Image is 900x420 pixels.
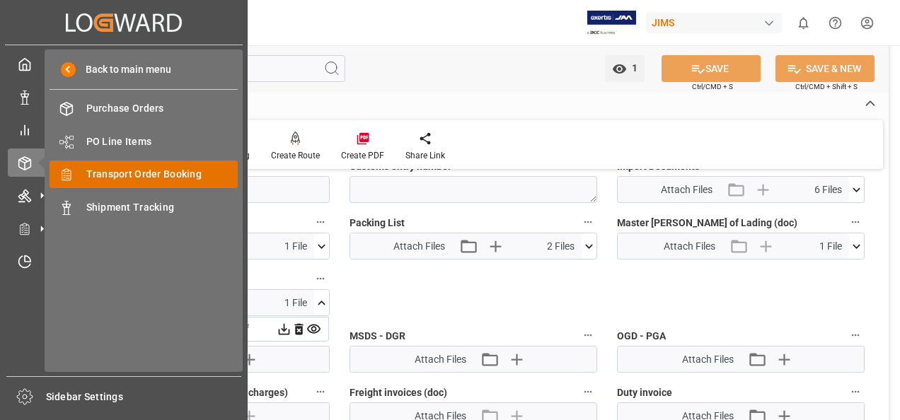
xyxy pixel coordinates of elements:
a: My Cockpit [8,50,240,78]
button: Duty invoice [846,383,865,401]
span: Transport Order Booking [86,167,238,182]
span: Freight invoices (doc) [350,385,447,400]
img: Exertis%20JAM%20-%20Email%20Logo.jpg_1722504956.jpg [587,11,636,35]
span: Ctrl/CMD + Shift + S [795,81,858,92]
span: Purchase Orders [86,101,238,116]
span: OGD - PGA [617,329,666,344]
span: PO Line Items [86,134,238,149]
button: SAVE & NEW [775,55,875,82]
a: My Reports [8,116,240,144]
button: open menu [605,55,645,82]
button: SAVE [662,55,761,82]
button: Help Center [819,7,851,39]
button: Packing List [579,213,597,231]
span: Attach Files [393,239,445,254]
span: Packing List [350,216,405,231]
button: MSDS - DGR [579,326,597,344]
span: Back to main menu [76,62,171,77]
button: Freight invoices (doc) [579,383,597,401]
div: Create Route [271,149,320,162]
span: 1 File [284,296,307,310]
button: show 0 new notifications [787,7,819,39]
button: OGD - PGA [846,326,865,344]
button: Quote (Freight and/or any additional charges) [311,383,330,401]
span: 6 Files [814,182,842,197]
span: Attach Files [415,352,466,367]
div: Create PDF [341,149,384,162]
span: 1 File [284,239,307,254]
span: Attach Files [682,352,734,367]
a: Purchase Orders [50,95,238,122]
span: Ctrl/CMD + S [692,81,733,92]
button: Master [PERSON_NAME] of Lading (doc) [846,213,865,231]
a: Timeslot Management V2 [8,247,240,275]
div: Share Link [405,149,445,162]
a: Shipment Tracking [50,193,238,221]
span: MSDS - DGR [350,329,405,344]
span: 1 [627,62,637,74]
span: Master [PERSON_NAME] of Lading (doc) [617,216,797,231]
span: 1 File [819,239,842,254]
a: PO Line Items [50,127,238,155]
div: JIMS [646,13,782,33]
span: 2 Files [547,239,575,254]
span: Sidebar Settings [46,390,242,404]
span: Attach Files [664,239,715,254]
a: Data Management [8,83,240,110]
button: Invoice from the Supplier (doc) [311,269,330,288]
span: Attach Files [661,182,712,197]
span: Duty invoice [617,385,672,400]
button: Shipping Letter of Instructions [311,213,330,231]
button: JIMS [646,9,787,36]
a: Transport Order Booking [50,161,238,188]
span: Shipment Tracking [86,200,238,215]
